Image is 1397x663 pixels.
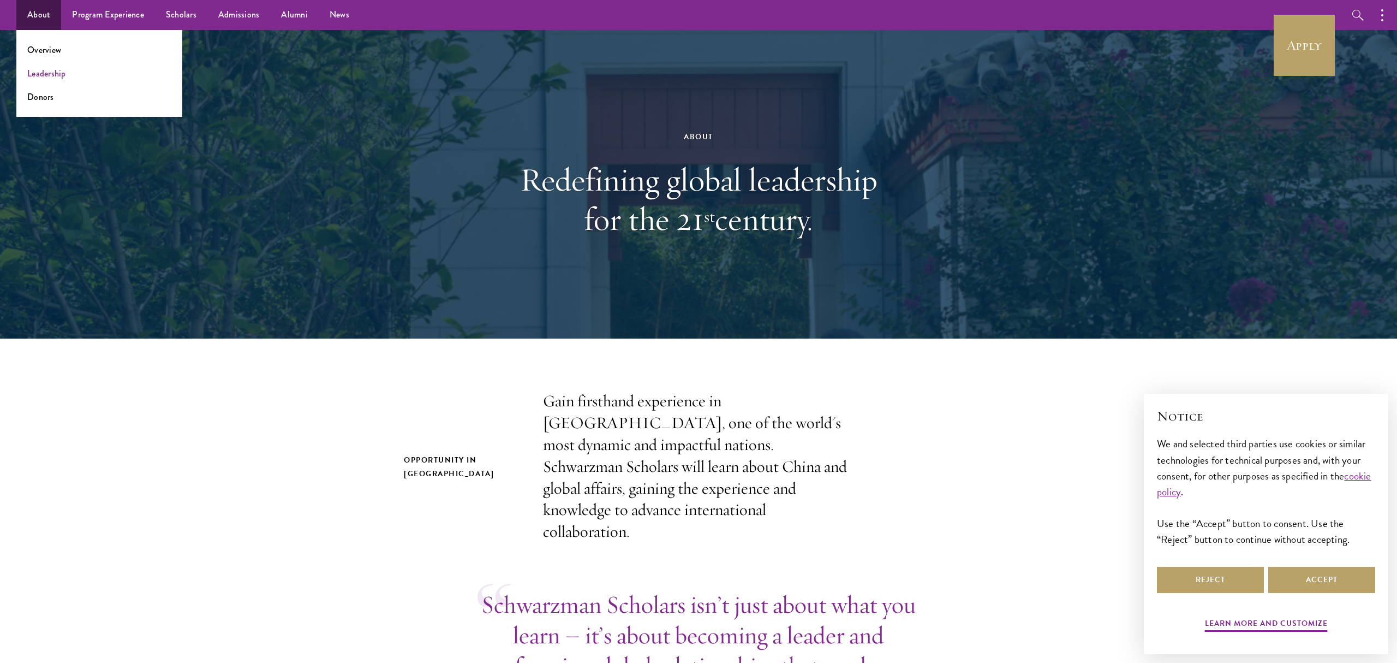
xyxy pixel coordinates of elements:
button: Accept [1268,567,1375,593]
h2: Notice [1157,407,1375,425]
a: Overview [27,44,61,56]
div: We and selected third parties use cookies or similar technologies for technical purposes and, wit... [1157,436,1375,547]
h2: Opportunity in [GEOGRAPHIC_DATA] [404,453,521,481]
a: Leadership [27,67,66,80]
sup: st [704,206,715,227]
a: Donors [27,91,54,103]
h1: Redefining global leadership for the 21 century. [510,160,887,239]
p: Gain firsthand experience in [GEOGRAPHIC_DATA], one of the world's most dynamic and impactful nat... [543,390,854,543]
button: Reject [1157,567,1264,593]
div: About [510,130,887,144]
button: Learn more and customize [1205,617,1328,634]
a: cookie policy [1157,468,1371,500]
a: Apply [1274,15,1335,76]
